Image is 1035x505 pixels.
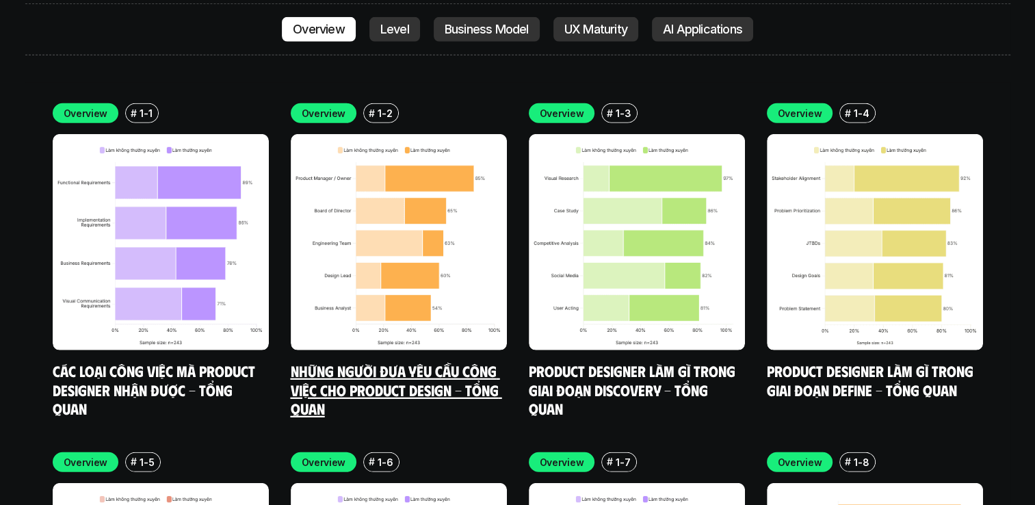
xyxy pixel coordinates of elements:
[616,455,630,469] p: 1-7
[293,23,345,36] p: Overview
[616,106,631,120] p: 1-3
[564,23,627,36] p: UX Maturity
[529,361,739,417] a: Product Designer làm gì trong giai đoạn Discovery - Tổng quan
[64,455,108,469] p: Overview
[854,455,869,469] p: 1-8
[778,106,822,120] p: Overview
[854,106,869,120] p: 1-4
[282,17,356,42] a: Overview
[131,456,137,467] h6: #
[767,361,977,399] a: Product Designer làm gì trong giai đoạn Define - Tổng quan
[369,456,375,467] h6: #
[380,23,409,36] p: Level
[540,455,584,469] p: Overview
[291,361,502,417] a: Những người đưa yêu cầu công việc cho Product Design - Tổng quan
[378,455,393,469] p: 1-6
[140,106,152,120] p: 1-1
[64,106,108,120] p: Overview
[607,108,613,118] h6: #
[778,455,822,469] p: Overview
[140,455,154,469] p: 1-5
[302,106,346,120] p: Overview
[434,17,540,42] a: Business Model
[553,17,638,42] a: UX Maturity
[131,108,137,118] h6: #
[845,456,851,467] h6: #
[369,108,375,118] h6: #
[652,17,753,42] a: AI Applications
[540,106,584,120] p: Overview
[378,106,392,120] p: 1-2
[845,108,851,118] h6: #
[445,23,529,36] p: Business Model
[302,455,346,469] p: Overview
[607,456,613,467] h6: #
[53,361,259,417] a: Các loại công việc mà Product Designer nhận được - Tổng quan
[369,17,420,42] a: Level
[663,23,742,36] p: AI Applications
